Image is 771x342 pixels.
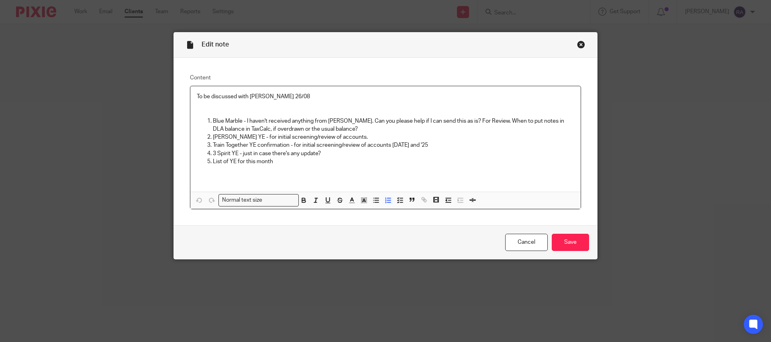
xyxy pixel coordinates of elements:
p: Blue Marble - I haven't received anything from [PERSON_NAME]. Can you please help if I can send t... [213,117,574,134]
input: Save [552,234,589,251]
p: To be discussed with [PERSON_NAME] 26/08 [197,93,574,101]
p: 3 Spirit YE - just in case there's any update? [213,150,574,158]
span: Edit note [202,41,229,48]
div: Close this dialog window [577,40,585,49]
a: Cancel [505,234,548,251]
div: Search for option [218,194,299,206]
p: [PERSON_NAME] YE - for initial screening/review of accounts. [213,133,574,141]
span: Normal text size [220,196,264,204]
p: List of YE for this month [213,158,574,166]
label: Content [190,74,581,82]
input: Search for option [265,196,294,204]
p: Train Together YE confirmation - for initial screening/review of accounts [DATE] and '25 [213,141,574,149]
